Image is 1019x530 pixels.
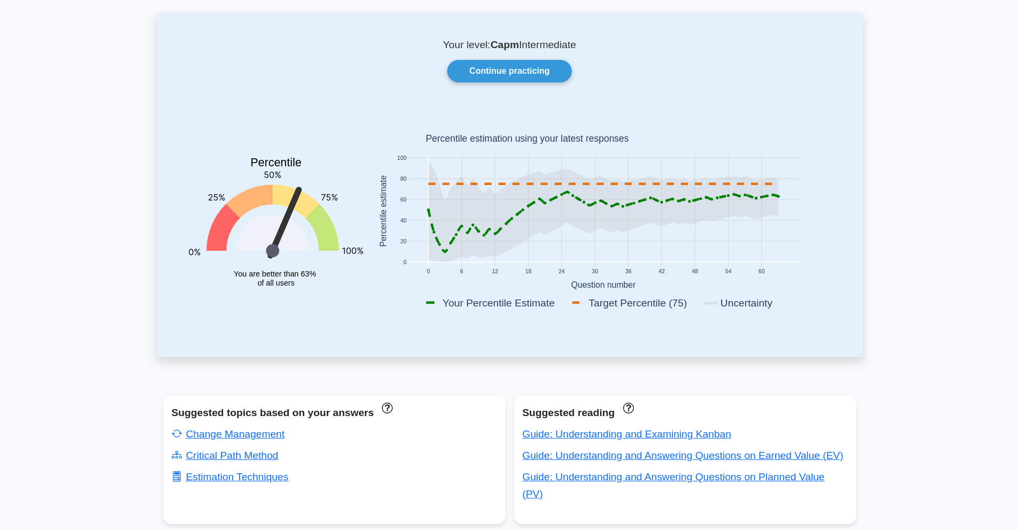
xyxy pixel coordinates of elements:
[525,269,531,275] text: 18
[379,402,393,413] a: These topics have been answered less than 50% correct. Topics disapear when you answer questions ...
[400,197,407,203] text: 60
[172,471,289,482] a: Estimation Techniques
[426,269,430,275] text: 0
[400,176,407,182] text: 80
[397,155,407,161] text: 100
[447,60,571,82] a: Continue practicing
[172,428,285,440] a: Change Management
[620,402,633,413] a: These concepts have been answered less than 50% correct. The guides disapear when you answer ques...
[425,134,629,144] text: Percentile estimation using your latest responses
[172,404,497,421] div: Suggested topics based on your answers
[491,39,519,50] b: Capm
[250,157,302,170] text: Percentile
[658,269,665,275] text: 42
[492,269,498,275] text: 12
[625,269,631,275] text: 36
[460,269,463,275] text: 6
[692,269,698,275] text: 48
[523,471,825,500] a: Guide: Understanding and Answering Questions on Planned Value (PV)
[758,269,765,275] text: 60
[523,404,848,421] div: Suggested reading
[592,269,598,275] text: 30
[182,39,837,51] p: Your level: Intermediate
[378,175,387,247] text: Percentile estimate
[725,269,731,275] text: 54
[400,218,407,224] text: 40
[234,270,316,278] tspan: You are better than 63%
[523,428,731,440] a: Guide: Understanding and Examining Kanban
[558,269,565,275] text: 24
[571,280,635,289] text: Question number
[257,279,294,287] tspan: of all users
[172,450,279,461] a: Critical Path Method
[400,239,407,244] text: 20
[403,259,407,265] text: 0
[523,450,844,461] a: Guide: Understanding and Answering Questions on Earned Value (EV)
